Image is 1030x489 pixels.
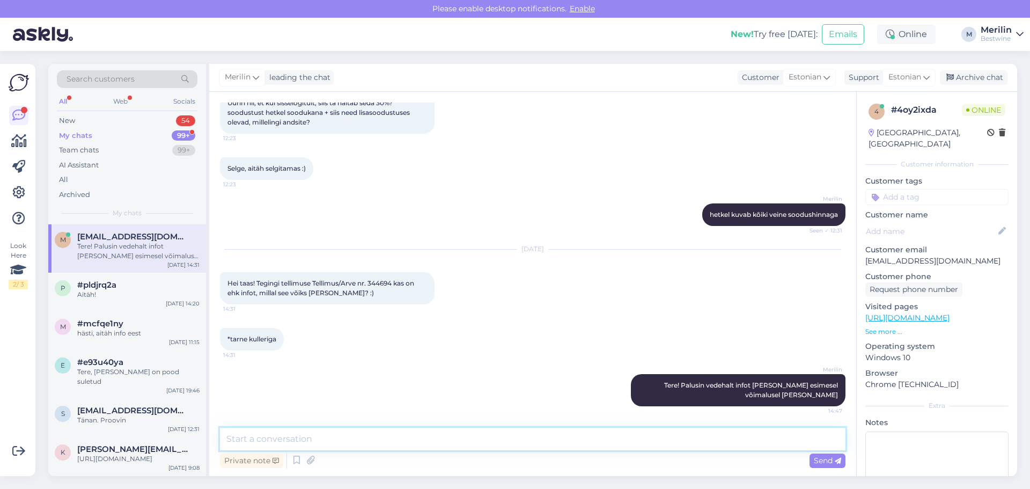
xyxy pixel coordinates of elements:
b: New! [731,29,754,39]
div: [DATE] 11:15 [169,338,200,346]
p: Browser [865,368,1009,379]
span: k [61,448,65,456]
span: #mcfqe1ny [77,319,123,329]
div: Customer [738,72,779,83]
div: Request phone number [865,282,962,297]
div: hästi, aitäh info eest [77,329,200,338]
div: [DATE] 12:31 [168,425,200,433]
span: #pldjrq2a [77,280,116,290]
span: Merilin [802,366,842,374]
div: 99+ [172,145,195,156]
p: Visited pages [865,301,1009,312]
span: Merilin [225,71,251,83]
p: Customer name [865,209,1009,221]
div: Tere, [PERSON_NAME] on pood suletud [77,367,200,386]
span: *tarne kulleriga [227,335,276,343]
span: 14:31 [223,351,263,359]
div: Online [877,25,936,44]
span: Uurin nii, et kui sisselogitult, siis ta näitab seda 30%? soodustust hetkel soodukana + siis need... [227,99,411,126]
div: Archive chat [940,70,1007,85]
p: Operating system [865,341,1009,352]
span: Enable [566,4,598,13]
div: Look Here [9,241,28,289]
span: m [60,236,66,244]
div: New [59,115,75,126]
div: [DATE] 14:31 [167,261,200,269]
p: [EMAIL_ADDRESS][DOMAIN_NAME] [865,256,1009,267]
span: 4 [874,107,879,115]
div: Merilin [981,26,1012,34]
img: Askly Logo [9,72,29,93]
p: See more ... [865,327,1009,337]
span: Seen ✓ 12:31 [802,227,842,235]
span: 12:23 [223,134,263,142]
div: 54 [176,115,195,126]
div: # 4oy2ixda [891,104,962,116]
div: Aitäh! [77,290,200,300]
p: Customer tags [865,176,1009,187]
div: Web [111,94,130,108]
div: [DATE] 19:46 [166,386,200,395]
input: Add name [866,225,996,237]
div: [URL][DOMAIN_NAME] [77,454,200,464]
div: Tänan. Proovin [77,415,200,425]
div: [DATE] 14:20 [166,300,200,308]
div: All [59,174,68,185]
div: Private note [220,454,283,468]
input: Add a tag [865,189,1009,205]
span: Online [962,104,1005,116]
span: m [60,323,66,331]
span: 14:47 [802,407,842,415]
span: #e93u40ya [77,357,123,367]
span: hetkel kuvab kõiki veine soodushinnaga [710,210,838,218]
div: Extra [865,401,1009,411]
span: Tere! Palusin vedehalt infot [PERSON_NAME] esimesel võimalusel [PERSON_NAME] [664,381,840,399]
p: Customer email [865,244,1009,256]
span: Estonian [888,71,921,83]
div: Socials [171,94,197,108]
span: karen.einre@gmail.com [77,444,189,454]
span: Selge, aitäh selgitamas :) [227,164,306,172]
div: 99+ [172,130,195,141]
p: Notes [865,417,1009,428]
div: Team chats [59,145,99,156]
button: Emails [822,24,864,45]
span: 12:23 [223,180,263,188]
div: AI Assistant [59,160,99,171]
span: Send [814,456,841,465]
span: s [61,410,65,418]
div: [GEOGRAPHIC_DATA], [GEOGRAPHIC_DATA] [869,127,987,150]
div: [DATE] [220,244,845,254]
div: Customer information [865,159,1009,169]
span: p [61,284,65,292]
span: Hei taas! Tegingi tellimuse Tellimus/Arve nr. 344694 kas on ehk infot, millal see võiks [PERSON_N... [227,279,416,297]
div: Support [844,72,879,83]
p: Chrome [TECHNICAL_ID] [865,379,1009,390]
div: leading the chat [265,72,330,83]
p: Windows 10 [865,352,1009,363]
a: [URL][DOMAIN_NAME] [865,313,950,323]
span: 14:31 [223,305,263,313]
span: My chats [113,208,142,218]
span: Search customers [67,74,135,85]
span: meerimall@gmail.com [77,232,189,242]
div: My chats [59,130,92,141]
div: 2 / 3 [9,280,28,289]
div: Try free [DATE]: [731,28,818,41]
span: sirje.sild@gmail.com [77,406,189,415]
div: M [961,27,976,42]
div: Bestwine [981,34,1012,43]
span: e [61,361,65,369]
span: Estonian [789,71,821,83]
span: Merilin [802,195,842,203]
div: [DATE] 9:08 [168,464,200,472]
div: All [57,94,69,108]
div: Tere! Palusin vedehalt infot [PERSON_NAME] esimesel võimalusel [PERSON_NAME] [77,242,200,261]
a: MerilinBestwine [981,26,1024,43]
p: Customer phone [865,271,1009,282]
div: Archived [59,189,90,200]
